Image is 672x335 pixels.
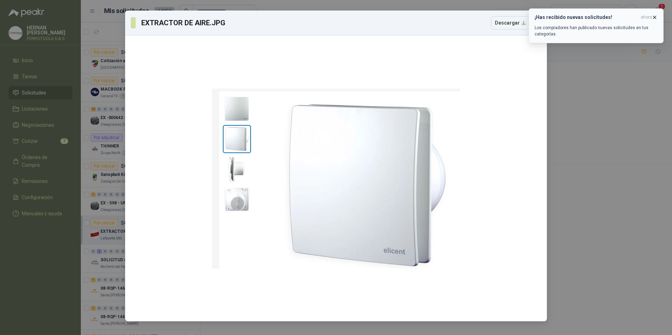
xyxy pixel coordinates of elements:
h3: EXTRACTOR DE AIRE.JPG [141,18,226,28]
button: Descargar [491,16,530,29]
button: ¡Has recibido nuevas solicitudes!ahora Los compradores han publicado nuevas solicitudes en tus ca... [529,8,664,43]
p: Los compradores han publicado nuevas solicitudes en tus categorías. [535,25,658,37]
span: ahora [641,14,652,20]
h3: ¡Has recibido nuevas solicitudes! [535,14,638,20]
